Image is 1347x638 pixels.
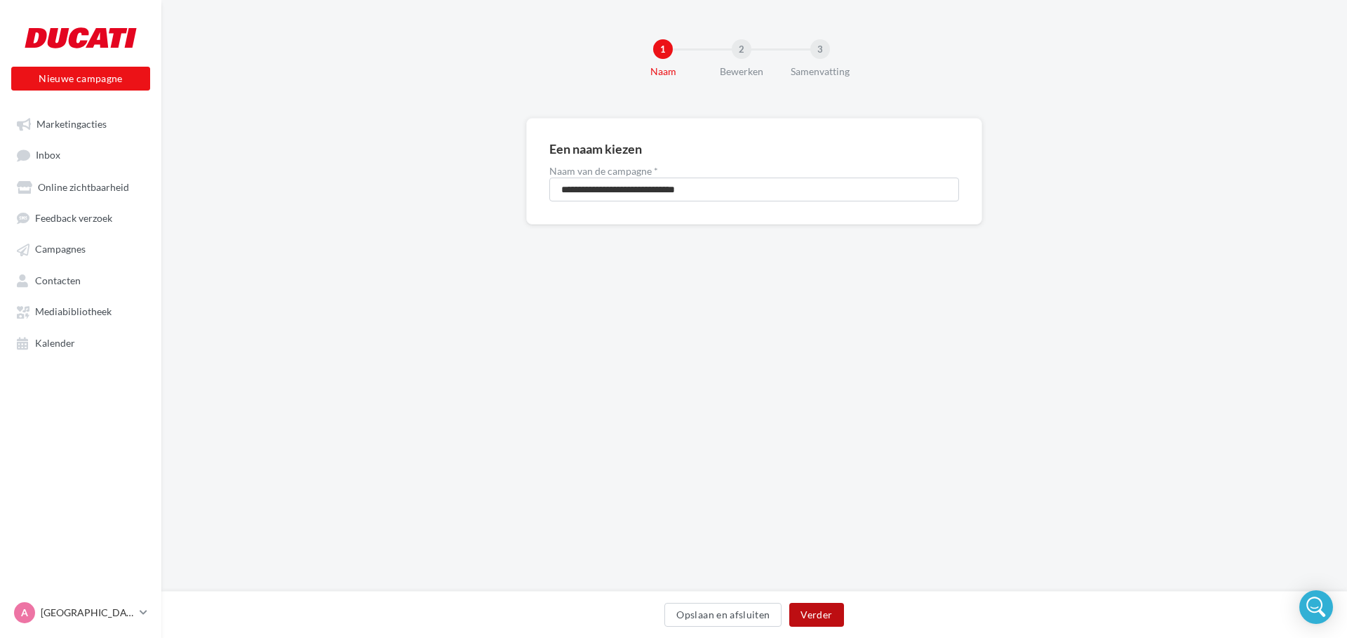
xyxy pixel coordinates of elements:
[775,65,865,79] div: Samenvatting
[8,142,153,168] a: Inbox
[549,142,642,155] div: Een naam kiezen
[8,330,153,355] a: Kalender
[8,205,153,230] a: Feedback verzoek
[38,181,129,193] span: Online zichtbaarheid
[653,39,673,59] div: 1
[41,606,134,620] p: [GEOGRAPHIC_DATA]
[8,111,153,136] a: Marketingacties
[810,39,830,59] div: 3
[664,603,782,627] button: Opslaan en afsluiten
[618,65,708,79] div: Naam
[8,298,153,324] a: Mediabibliotheek
[35,337,75,349] span: Kalender
[36,149,60,161] span: Inbox
[11,599,150,626] a: A [GEOGRAPHIC_DATA]
[8,174,153,199] a: Online zichtbaarheid
[21,606,28,620] span: A
[35,274,81,286] span: Contacten
[1299,590,1333,624] div: Open Intercom Messenger
[697,65,786,79] div: Bewerken
[789,603,843,627] button: Verder
[36,118,107,130] span: Marketingacties
[8,236,153,261] a: Campagnes
[8,267,153,293] a: Contacten
[35,212,112,224] span: Feedback verzoek
[549,166,959,176] label: Naam van de campagne *
[35,306,112,318] span: Mediabibliotheek
[35,244,86,255] span: Campagnes
[732,39,751,59] div: 2
[11,67,150,91] button: Nieuwe campagne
